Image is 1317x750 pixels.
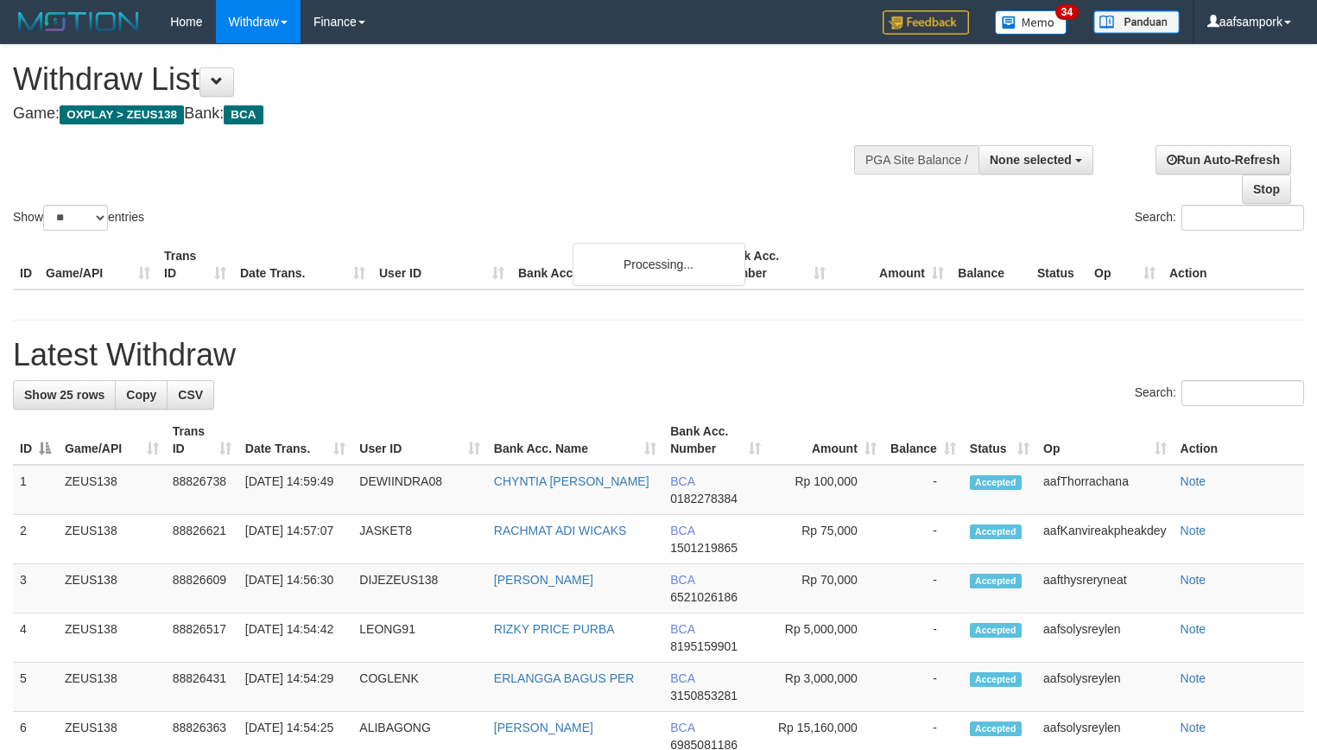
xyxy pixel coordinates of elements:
[494,721,593,734] a: [PERSON_NAME]
[1036,465,1173,515] td: aafThorrachana
[1181,573,1206,587] a: Note
[1181,721,1206,734] a: Note
[238,465,353,515] td: [DATE] 14:59:49
[494,622,615,636] a: RIZKY PRICE PURBA
[1036,416,1173,465] th: Op: activate to sort column ascending
[13,613,58,663] td: 4
[115,380,168,410] a: Copy
[13,465,58,515] td: 1
[166,663,238,712] td: 88826431
[58,613,166,663] td: ZEUS138
[166,564,238,613] td: 88826609
[126,388,156,402] span: Copy
[352,515,487,564] td: JASKET8
[768,564,883,613] td: Rp 70,000
[157,240,233,289] th: Trans ID
[970,475,1022,490] span: Accepted
[670,573,694,587] span: BCA
[352,416,487,465] th: User ID: activate to sort column ascending
[1135,205,1304,231] label: Search:
[670,639,738,653] span: Copy 8195159901 to clipboard
[167,380,214,410] a: CSV
[238,663,353,712] td: [DATE] 14:54:29
[768,613,883,663] td: Rp 5,000,000
[963,416,1036,465] th: Status: activate to sort column ascending
[13,515,58,564] td: 2
[970,721,1022,736] span: Accepted
[487,416,663,465] th: Bank Acc. Name: activate to sort column ascending
[1156,145,1291,175] a: Run Auto-Refresh
[511,240,714,289] th: Bank Acc. Name
[1181,622,1206,636] a: Note
[178,388,203,402] span: CSV
[1093,10,1180,34] img: panduan.png
[13,9,144,35] img: MOTION_logo.png
[1181,380,1304,406] input: Search:
[372,240,511,289] th: User ID
[1055,4,1079,20] span: 34
[1181,671,1206,685] a: Note
[883,613,963,663] td: -
[58,564,166,613] td: ZEUS138
[833,240,951,289] th: Amount
[1242,175,1291,204] a: Stop
[854,145,978,175] div: PGA Site Balance /
[166,515,238,564] td: 88826621
[883,663,963,712] td: -
[1135,380,1304,406] label: Search:
[768,515,883,564] td: Rp 75,000
[233,240,372,289] th: Date Trans.
[573,243,745,286] div: Processing...
[43,205,108,231] select: Showentries
[13,416,58,465] th: ID: activate to sort column descending
[670,541,738,555] span: Copy 1501219865 to clipboard
[768,465,883,515] td: Rp 100,000
[768,416,883,465] th: Amount: activate to sort column ascending
[951,240,1030,289] th: Balance
[1181,524,1206,537] a: Note
[24,388,104,402] span: Show 25 rows
[39,240,157,289] th: Game/API
[1181,474,1206,488] a: Note
[494,573,593,587] a: [PERSON_NAME]
[494,474,649,488] a: CHYNTIA [PERSON_NAME]
[352,613,487,663] td: LEONG91
[1174,416,1304,465] th: Action
[978,145,1093,175] button: None selected
[13,205,144,231] label: Show entries
[970,672,1022,687] span: Accepted
[166,465,238,515] td: 88826738
[714,240,833,289] th: Bank Acc. Number
[883,564,963,613] td: -
[166,613,238,663] td: 88826517
[670,492,738,505] span: Copy 0182278384 to clipboard
[13,564,58,613] td: 3
[670,689,738,702] span: Copy 3150853281 to clipboard
[58,515,166,564] td: ZEUS138
[663,416,768,465] th: Bank Acc. Number: activate to sort column ascending
[970,574,1022,588] span: Accepted
[670,721,694,734] span: BCA
[1181,205,1304,231] input: Search:
[670,671,694,685] span: BCA
[224,105,263,124] span: BCA
[13,240,39,289] th: ID
[166,416,238,465] th: Trans ID: activate to sort column ascending
[1036,613,1173,663] td: aafsolysreylen
[13,105,861,123] h4: Game: Bank:
[1030,240,1087,289] th: Status
[238,564,353,613] td: [DATE] 14:56:30
[990,153,1072,167] span: None selected
[58,663,166,712] td: ZEUS138
[970,524,1022,539] span: Accepted
[883,465,963,515] td: -
[1162,240,1304,289] th: Action
[670,622,694,636] span: BCA
[494,671,635,685] a: ERLANGGA BAGUS PER
[58,416,166,465] th: Game/API: activate to sort column ascending
[238,416,353,465] th: Date Trans.: activate to sort column ascending
[352,564,487,613] td: DIJEZEUS138
[1036,564,1173,613] td: aafthysreryneat
[1036,663,1173,712] td: aafsolysreylen
[1036,515,1173,564] td: aafKanvireakpheakdey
